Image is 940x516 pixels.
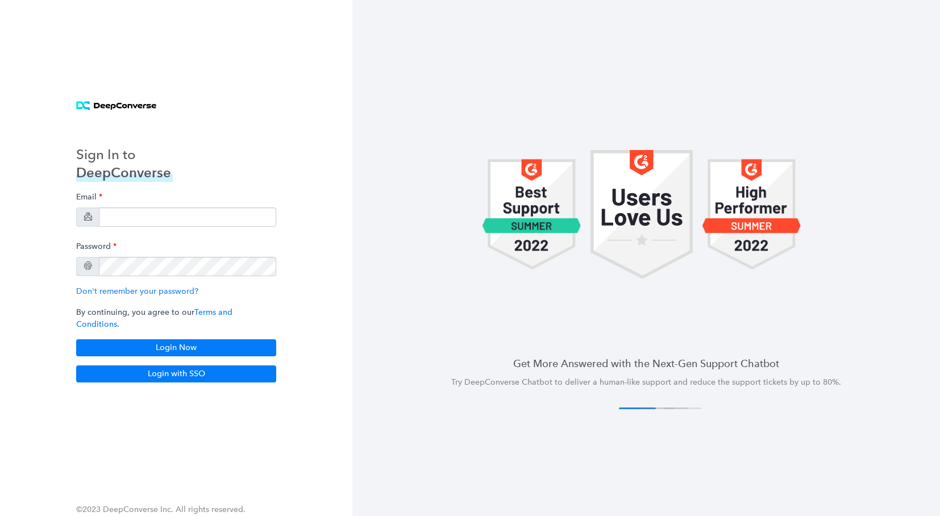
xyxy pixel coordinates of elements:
[76,145,173,164] h3: Sign In to
[702,150,801,279] img: carousel 1
[76,307,232,329] a: Terms and Conditions
[590,150,693,279] img: carousel 1
[380,356,913,371] h4: Get More Answered with the Next-Gen Support Chatbot
[76,365,276,382] button: Login with SSO
[76,186,102,207] label: Email
[76,236,117,257] label: Password
[76,306,276,330] p: By continuing, you agree to our .
[76,286,198,296] a: Don't remember your password?
[76,339,276,356] button: Login Now
[76,101,156,111] img: horizontal logo
[664,407,701,409] button: 4
[619,407,656,409] button: 1
[76,505,246,514] span: ©2023 DeepConverse Inc. All rights reserved.
[76,164,173,182] h3: DeepConverse
[451,377,841,387] span: Try DeepConverse Chatbot to deliver a human-like support and reduce the support tickets by up to ...
[637,407,674,409] button: 2
[651,407,688,409] button: 3
[482,150,581,279] img: carousel 1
